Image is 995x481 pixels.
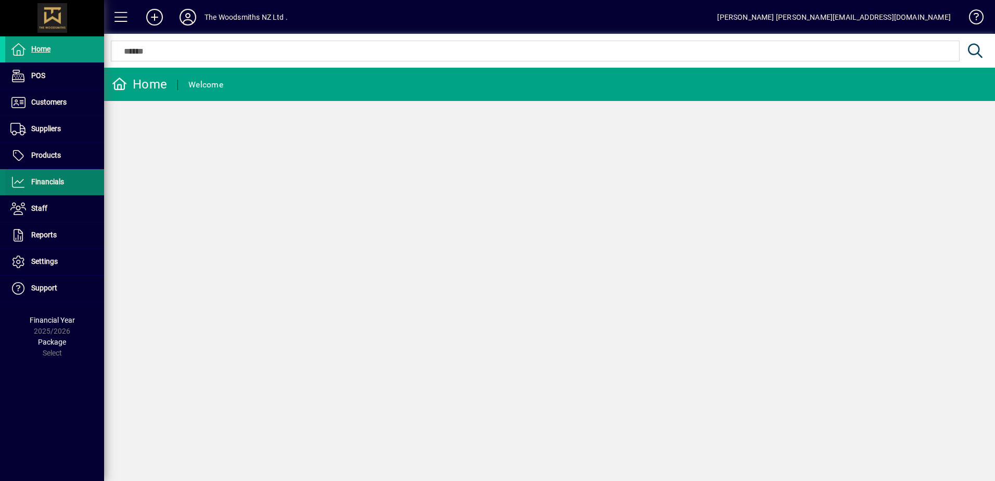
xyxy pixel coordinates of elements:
a: Customers [5,90,104,116]
span: Products [31,151,61,159]
span: Settings [31,257,58,265]
a: Support [5,275,104,301]
span: POS [31,71,45,80]
div: The Woodsmiths NZ Ltd . [205,9,288,26]
div: [PERSON_NAME] [PERSON_NAME][EMAIL_ADDRESS][DOMAIN_NAME] [717,9,951,26]
a: Staff [5,196,104,222]
span: Financial Year [30,316,75,324]
a: Financials [5,169,104,195]
span: Support [31,284,57,292]
span: Reports [31,231,57,239]
div: Home [112,76,167,93]
a: Settings [5,249,104,275]
span: Staff [31,204,47,212]
span: Customers [31,98,67,106]
span: Home [31,45,50,53]
span: Financials [31,178,64,186]
a: Knowledge Base [961,2,982,36]
span: Suppliers [31,124,61,133]
div: Welcome [188,77,223,93]
a: Products [5,143,104,169]
span: Package [38,338,66,346]
a: Suppliers [5,116,104,142]
a: Reports [5,222,104,248]
a: POS [5,63,104,89]
button: Add [138,8,171,27]
button: Profile [171,8,205,27]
